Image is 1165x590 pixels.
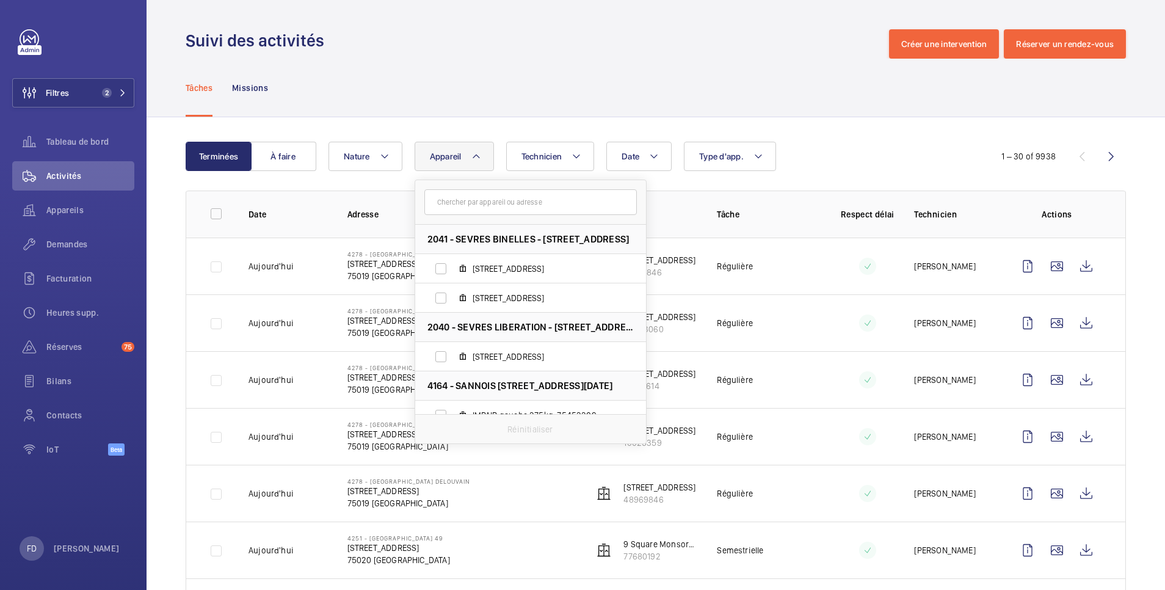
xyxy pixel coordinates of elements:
p: Actions [1013,208,1101,220]
span: Contacts [46,409,134,421]
button: À faire [250,142,316,171]
span: Nature [344,151,370,161]
span: 4164 - SANNOIS [STREET_ADDRESS][DATE] [427,379,613,392]
p: Régulière [717,374,753,386]
span: IMPAIR gauche 375kg, 75453309 [473,409,614,421]
p: 59203060 [623,323,695,335]
p: [STREET_ADDRESS] [623,481,695,493]
p: Aujourd'hui [249,317,294,329]
p: [STREET_ADDRESS] [347,542,450,554]
p: 75019 [GEOGRAPHIC_DATA] [347,327,470,339]
span: 2 [102,88,112,98]
p: 75020 [GEOGRAPHIC_DATA] [347,554,450,566]
p: Aujourd'hui [249,544,294,556]
span: Beta [108,443,125,456]
p: Date [249,208,328,220]
p: [STREET_ADDRESS] [347,371,470,384]
p: Régulière [717,431,753,443]
div: 1 – 30 of 9938 [1001,150,1056,162]
button: Créer une intervention [889,29,1000,59]
span: Filtres [46,87,69,99]
p: Régulière [717,487,753,500]
button: Type d'app. [684,142,776,171]
span: Heures supp. [46,307,134,319]
p: [STREET_ADDRESS] [347,485,470,497]
span: Activités [46,170,134,182]
p: 75019 [GEOGRAPHIC_DATA] [347,384,470,396]
p: 4278 - [GEOGRAPHIC_DATA] DELOUVAIN [347,250,470,258]
p: 4278 - [GEOGRAPHIC_DATA] DELOUVAIN [347,364,470,371]
span: [STREET_ADDRESS] [473,292,614,304]
p: [PERSON_NAME] [914,374,975,386]
p: Adresse [347,208,575,220]
span: Appareil [430,151,462,161]
button: Date [606,142,672,171]
p: 9 Square Monsoreau [623,538,697,550]
p: [STREET_ADDRESS] [347,258,470,270]
p: Régulière [717,317,753,329]
span: Appareils [46,204,134,216]
p: 4278 - [GEOGRAPHIC_DATA] DELOUVAIN [347,478,470,485]
p: [STREET_ADDRESS] [347,315,470,327]
p: Tâche [717,208,821,220]
p: Aujourd'hui [249,431,294,443]
span: [STREET_ADDRESS] [473,263,614,275]
span: Facturation [46,272,134,285]
button: Réserver un rendez-vous [1004,29,1126,59]
p: [STREET_ADDRESS] [623,424,695,437]
span: 2041 - SEVRES BINELLES - [STREET_ADDRESS] [427,233,630,246]
p: 4278 - [GEOGRAPHIC_DATA] DELOUVAIN [347,307,470,315]
p: Tâches [186,82,212,94]
p: FD [27,542,37,555]
h1: Suivi des activités [186,29,332,52]
span: Demandes [46,238,134,250]
p: Respect délai [840,208,895,220]
span: Tableau de bord [46,136,134,148]
p: 18568846 [623,266,695,279]
p: Aujourd'hui [249,487,294,500]
p: [PERSON_NAME] [914,544,975,556]
p: 48969846 [623,493,695,506]
p: 75019 [GEOGRAPHIC_DATA] [347,440,470,453]
p: [PERSON_NAME] [914,431,975,443]
span: Type d'app. [699,151,744,161]
p: [STREET_ADDRESS] [623,254,695,266]
p: Aujourd'hui [249,374,294,386]
img: elevator.svg [597,543,611,558]
span: 75 [122,342,134,352]
p: [PERSON_NAME] [54,542,120,555]
button: Technicien [506,142,595,171]
p: 75019 [GEOGRAPHIC_DATA] [347,497,470,509]
p: 77680192 [623,550,697,563]
p: [STREET_ADDRESS] [623,368,695,380]
span: [STREET_ADDRESS] [473,351,614,363]
p: [PERSON_NAME] [914,317,975,329]
p: 75019 [GEOGRAPHIC_DATA] [347,270,470,282]
p: Aujourd'hui [249,260,294,272]
p: [PERSON_NAME] [914,487,975,500]
span: Technicien [521,151,562,161]
p: [STREET_ADDRESS] [623,311,695,323]
button: Nature [328,142,402,171]
p: 4278 - [GEOGRAPHIC_DATA] DELOUVAIN [347,421,470,428]
p: Semestrielle [717,544,763,556]
span: Date [622,151,639,161]
p: 4251 - [GEOGRAPHIC_DATA] 49 [347,534,450,542]
p: [STREET_ADDRESS] [347,428,470,440]
span: Bilans [46,375,134,387]
p: Réinitialiser [507,423,553,435]
p: 31637614 [623,380,695,392]
button: Appareil [415,142,494,171]
button: Terminées [186,142,252,171]
p: Régulière [717,260,753,272]
p: [PERSON_NAME] [914,260,975,272]
p: Missions [232,82,268,94]
img: elevator.svg [597,486,611,501]
button: Filtres2 [12,78,134,107]
p: Technicien [914,208,993,220]
span: 2040 - SEVRES LIBERATION - [STREET_ADDRESS] [427,321,634,333]
span: IoT [46,443,108,456]
p: 10025359 [623,437,695,449]
span: Réserves [46,341,117,353]
input: Chercher par appareil ou adresse [424,189,637,215]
